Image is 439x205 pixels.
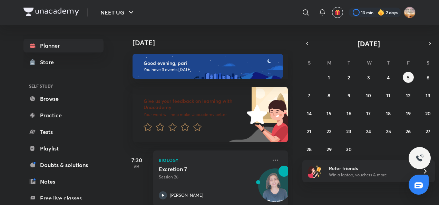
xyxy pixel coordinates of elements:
abbr: Tuesday [348,59,350,66]
button: September 17, 2025 [363,108,374,119]
button: September 29, 2025 [323,144,334,155]
abbr: September 24, 2025 [366,128,371,135]
abbr: September 4, 2025 [387,74,390,81]
a: Tests [23,125,104,139]
p: You have 3 events [DATE] [144,67,277,72]
button: September 21, 2025 [304,126,315,137]
abbr: September 10, 2025 [366,92,371,99]
h6: Give us your feedback on learning with Unacademy [144,98,244,110]
h6: SELF STUDY [23,80,104,92]
p: Your word will help make Unacademy better [144,112,244,117]
img: avatar [334,9,341,16]
button: September 14, 2025 [304,108,315,119]
p: AM [123,164,150,168]
h5: Excretion 7 [159,166,245,173]
button: [DATE] [312,39,425,48]
abbr: September 11, 2025 [386,92,390,99]
p: Session 26 [159,174,267,180]
abbr: September 15, 2025 [326,110,331,117]
h6: Refer friends [329,165,414,172]
abbr: September 12, 2025 [406,92,410,99]
button: September 18, 2025 [383,108,394,119]
abbr: September 5, 2025 [407,74,410,81]
button: September 25, 2025 [383,126,394,137]
abbr: September 30, 2025 [346,146,352,153]
img: referral [308,164,322,178]
abbr: September 13, 2025 [426,92,430,99]
p: Win a laptop, vouchers & more [329,172,414,178]
p: [PERSON_NAME] [170,192,203,198]
span: [DATE] [358,39,380,48]
img: Company Logo [23,8,79,16]
button: September 12, 2025 [403,90,414,101]
abbr: September 9, 2025 [348,92,350,99]
button: September 7, 2025 [304,90,315,101]
div: Store [40,58,58,66]
a: Notes [23,175,104,188]
button: September 28, 2025 [304,144,315,155]
button: September 9, 2025 [343,90,354,101]
abbr: September 3, 2025 [367,74,370,81]
button: September 10, 2025 [363,90,374,101]
a: Free live classes [23,191,104,205]
button: September 13, 2025 [422,90,433,101]
abbr: September 25, 2025 [386,128,391,135]
button: September 4, 2025 [383,72,394,83]
abbr: September 17, 2025 [366,110,371,117]
img: feedback_image [223,87,288,142]
abbr: September 16, 2025 [347,110,351,117]
img: pari Neekhra [404,7,416,18]
abbr: Wednesday [367,59,372,66]
button: September 16, 2025 [343,108,354,119]
button: September 1, 2025 [323,72,334,83]
button: September 6, 2025 [422,72,433,83]
button: September 30, 2025 [343,144,354,155]
abbr: September 23, 2025 [346,128,351,135]
button: September 15, 2025 [323,108,334,119]
h4: [DATE] [133,39,295,47]
abbr: September 1, 2025 [328,74,330,81]
abbr: September 27, 2025 [426,128,430,135]
a: Playlist [23,141,104,155]
button: September 26, 2025 [403,126,414,137]
button: September 22, 2025 [323,126,334,137]
button: September 27, 2025 [422,126,433,137]
abbr: Sunday [308,59,311,66]
a: Company Logo [23,8,79,18]
abbr: September 29, 2025 [326,146,332,153]
abbr: September 8, 2025 [328,92,330,99]
button: September 23, 2025 [343,126,354,137]
img: evening [133,54,283,79]
abbr: September 26, 2025 [406,128,411,135]
button: September 5, 2025 [403,72,414,83]
abbr: September 21, 2025 [307,128,311,135]
abbr: September 6, 2025 [427,74,429,81]
button: September 24, 2025 [363,126,374,137]
h5: 7:30 [123,156,150,164]
img: streak [378,9,384,16]
abbr: September 2, 2025 [348,74,350,81]
abbr: Monday [327,59,331,66]
button: NEET UG [96,6,139,19]
a: Planner [23,39,104,52]
abbr: Thursday [387,59,390,66]
p: Biology [159,156,267,164]
a: Browse [23,92,104,106]
abbr: Friday [407,59,410,66]
abbr: September 28, 2025 [306,146,312,153]
h6: Good evening, pari [144,60,277,66]
abbr: September 7, 2025 [308,92,310,99]
button: September 3, 2025 [363,72,374,83]
abbr: Saturday [427,59,429,66]
button: September 20, 2025 [422,108,433,119]
abbr: September 19, 2025 [406,110,411,117]
button: avatar [332,7,343,18]
a: Practice [23,108,104,122]
button: September 19, 2025 [403,108,414,119]
a: Store [23,55,104,69]
abbr: September 22, 2025 [326,128,331,135]
button: September 11, 2025 [383,90,394,101]
button: September 2, 2025 [343,72,354,83]
abbr: September 18, 2025 [386,110,391,117]
button: September 8, 2025 [323,90,334,101]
